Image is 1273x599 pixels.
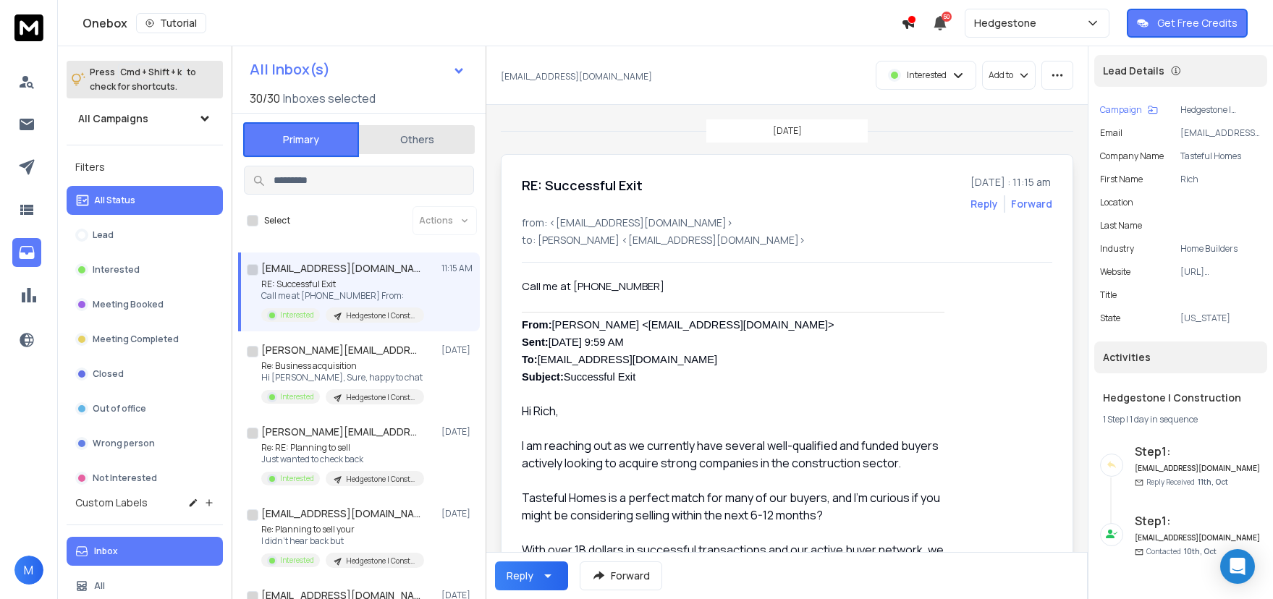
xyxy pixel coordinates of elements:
button: Forward [580,561,662,590]
p: [EMAIL_ADDRESS][DOMAIN_NAME] [501,71,652,82]
button: Out of office [67,394,223,423]
b: Sent: [522,336,549,348]
p: Campaign [1100,104,1142,116]
span: 11th, Oct [1198,477,1228,487]
p: Re: RE: Planning to sell [261,442,424,454]
p: Press to check for shortcuts. [90,65,196,94]
p: All Status [94,195,135,206]
button: Not Interested [67,464,223,493]
label: Select [264,215,290,226]
button: All Inbox(s) [238,55,477,84]
p: Interested [93,264,140,276]
button: Interested [67,255,223,284]
h3: Inboxes selected [283,90,376,107]
p: Wrong person [93,438,155,449]
button: M [14,556,43,585]
p: State [1100,313,1120,324]
div: Activities [1094,341,1267,373]
button: Campaign [1100,104,1158,116]
p: Interested [907,69,947,81]
span: 50 [942,12,952,22]
p: Lead Details [1103,64,1164,78]
span: 1 Step [1103,413,1125,425]
div: Onebox [83,13,901,33]
div: Open Intercom Messenger [1220,549,1255,584]
p: Hedgestone | Construction [346,556,415,566]
span: 10th, Oct [1184,546,1217,556]
p: Rich [1180,174,1261,185]
p: Interested [280,555,314,566]
p: [EMAIL_ADDRESS][DOMAIN_NAME] [1180,127,1261,139]
p: RE: Successful Exit [261,279,424,290]
button: Others [359,124,475,156]
p: Last Name [1100,220,1142,231]
p: location [1100,197,1133,208]
h6: Step 1 : [1135,512,1261,530]
p: Add to [989,69,1013,81]
span: Call me at [PHONE_NUMBER] [522,279,664,293]
button: Primary [243,122,359,157]
p: Reply Received [1146,477,1228,488]
p: Home Builders [1180,243,1261,255]
h1: RE: Successful Exit [522,175,643,195]
p: Lead [93,229,114,241]
p: Interested [280,391,314,402]
h1: [PERSON_NAME][EMAIL_ADDRESS][DOMAIN_NAME] [261,425,420,439]
span: 30 / 30 [250,90,280,107]
h1: Hedgestone | Construction [1103,391,1259,405]
button: Reply [495,561,568,590]
button: Closed [67,360,223,388]
h3: Custom Labels [75,496,148,510]
span: From: [522,319,552,331]
p: Inbox [94,545,118,557]
p: Re: Business acquisition [261,360,424,372]
p: Hi [PERSON_NAME], Sure, happy to chat [261,372,424,383]
p: Email [1100,127,1122,139]
button: Lead [67,221,223,250]
p: Call me at [PHONE_NUMBER] From: [261,290,424,302]
p: [DATE] [773,125,802,137]
h1: All Campaigns [78,111,148,126]
p: I am reaching out as we currently have several well-qualified and funded buyers actively looking ... [522,437,944,472]
p: Company Name [1100,150,1164,162]
p: [URL][DOMAIN_NAME] [1180,266,1261,278]
button: All Status [67,186,223,215]
span: Cmd + Shift + k [118,64,184,80]
h1: [EMAIL_ADDRESS][DOMAIN_NAME] [261,506,420,521]
p: Closed [93,368,124,380]
span: 1 day in sequence [1130,413,1198,425]
p: 11:15 AM [441,263,474,274]
p: to: [PERSON_NAME] <[EMAIL_ADDRESS][DOMAIN_NAME]> [522,233,1052,247]
p: Get Free Credits [1157,16,1238,30]
button: Reply [970,197,998,211]
p: All [94,580,105,592]
p: I didn't hear back but [261,535,424,547]
p: First Name [1100,174,1143,185]
h3: Filters [67,157,223,177]
p: Tasteful Homes [1180,150,1261,162]
div: Forward [1011,197,1052,211]
p: from: <[EMAIL_ADDRESS][DOMAIN_NAME]> [522,216,1052,230]
button: Wrong person [67,429,223,458]
p: website [1100,266,1130,278]
p: Interested [280,473,314,484]
p: Just wanted to check back [261,454,424,465]
p: Hedgestone | Construction [346,474,415,485]
p: Hedgestone | Construction [346,310,415,321]
p: industry [1100,243,1134,255]
b: To: [522,354,538,365]
p: Hedgestone | Construction [346,392,415,403]
p: Not Interested [93,472,157,484]
span: [PERSON_NAME] <[EMAIL_ADDRESS][DOMAIN_NAME]> [DATE] 9:59 AM [EMAIL_ADDRESS][DOMAIN_NAME] Successf... [522,319,834,383]
p: [DATE] [441,426,474,438]
p: Meeting Booked [93,299,164,310]
h1: All Inbox(s) [250,62,330,77]
p: Interested [280,310,314,320]
button: All Campaigns [67,104,223,133]
p: With over 1B dollars in successful transactions and our active buyer network, we can help you max... [522,541,944,576]
p: Hedgestone [974,16,1042,30]
p: Hedgestone | Construction [1180,104,1261,116]
div: Reply [507,569,533,583]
